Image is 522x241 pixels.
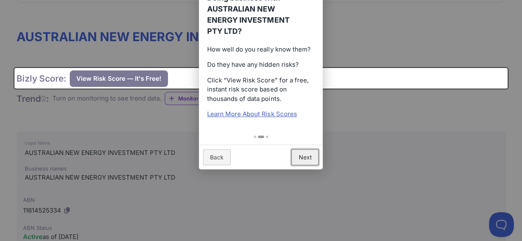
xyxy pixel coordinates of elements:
[207,60,314,70] p: Do they have any hidden risks?
[207,76,314,104] p: Click “View Risk Score” for a free, instant risk score based on thousands of data points.
[207,45,314,54] p: How well do you really know them?
[203,149,231,165] a: Back
[207,110,297,118] a: Learn More About Risk Scores
[291,149,319,165] a: Next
